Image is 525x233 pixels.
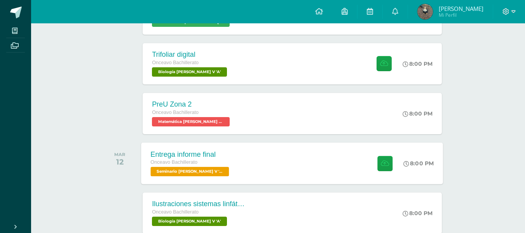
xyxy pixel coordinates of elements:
div: Trifoliar digital [152,51,229,59]
span: Seminario Bach V 'A' [151,167,229,176]
div: MAR [114,152,125,157]
span: Onceavo Bachillerato [152,60,199,65]
span: Onceavo Bachillerato [152,209,199,215]
span: Biología Bach V 'A' [152,67,227,77]
span: [PERSON_NAME] [439,5,483,12]
span: Matemática Bach V 'A' [152,117,230,126]
div: 8:00 PM [404,160,434,167]
span: Mi Perfil [439,12,483,18]
img: cda4ca2107ef92bdb77e9bf5b7713d7b.png [417,4,433,19]
div: 12 [114,157,125,166]
div: PreU Zona 2 [152,100,232,109]
span: Onceavo Bachillerato [151,159,198,165]
span: Biología Bach V 'A' [152,217,227,226]
div: Ilustraciones sistemas linfático y digestivo [152,200,245,208]
div: 8:00 PM [403,110,433,117]
div: 8:00 PM [403,210,433,217]
div: 8:00 PM [403,60,433,67]
span: Onceavo Bachillerato [152,110,199,115]
div: Entrega informe final [151,150,231,158]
